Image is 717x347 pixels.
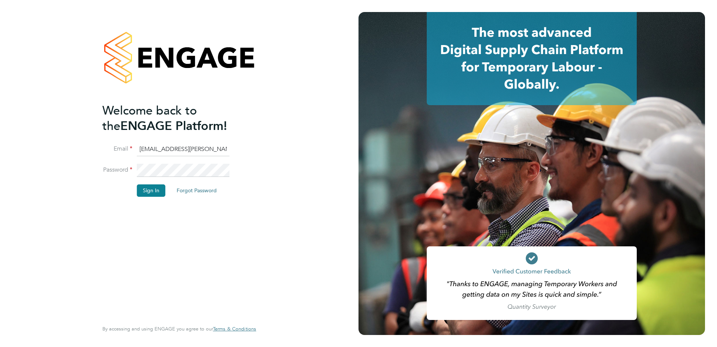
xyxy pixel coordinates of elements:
[137,184,165,196] button: Sign In
[213,326,256,332] span: Terms & Conditions
[102,166,132,174] label: Password
[171,184,223,196] button: Forgot Password
[137,143,229,156] input: Enter your work email...
[102,103,249,134] h2: ENGAGE Platform!
[213,326,256,332] a: Terms & Conditions
[102,103,197,133] span: Welcome back to the
[102,326,256,332] span: By accessing and using ENGAGE you agree to our
[102,145,132,153] label: Email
